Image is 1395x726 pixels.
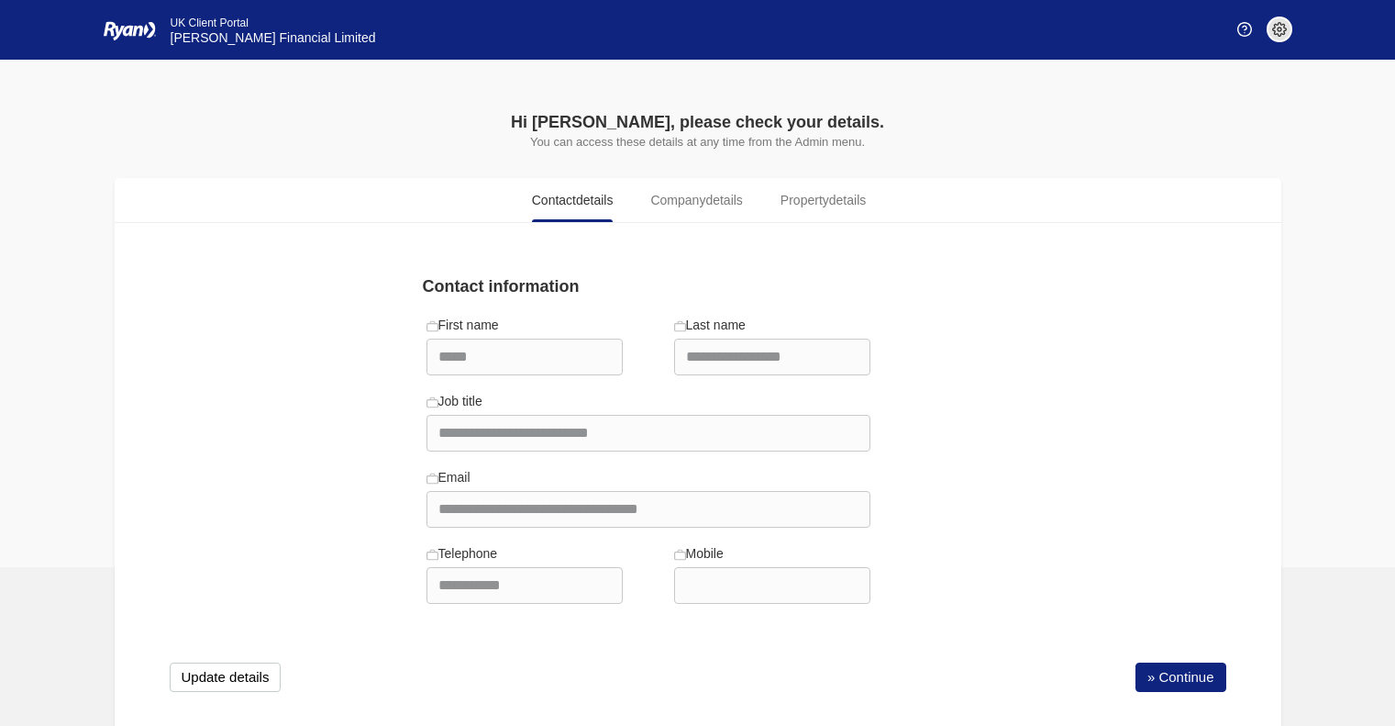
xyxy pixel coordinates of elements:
a: Companydetails [635,178,758,222]
span: Contact [532,191,614,210]
span: Company [650,191,742,210]
label: Email [426,468,471,487]
button: Update details [170,663,282,692]
span: details [576,193,613,207]
div: Contact information [412,274,885,299]
label: First name [426,316,499,335]
label: Job title [426,392,482,411]
a: Contactdetails [516,178,629,222]
label: Last name [674,316,746,335]
img: Help [1237,22,1252,37]
div: Hi [PERSON_NAME], please check your details. [313,110,1083,135]
a: » Continue [1135,663,1226,692]
label: Mobile [674,544,724,564]
img: settings [1272,22,1287,37]
span: details [705,193,742,207]
label: Telephone [426,544,498,564]
span: UK Client Portal [171,17,249,29]
span: Property [781,191,866,210]
p: You can access these details at any time from the Admin menu. [313,135,1083,149]
span: [PERSON_NAME] Financial Limited [171,30,376,45]
span: details [829,193,866,207]
a: Propertydetails [765,178,881,222]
